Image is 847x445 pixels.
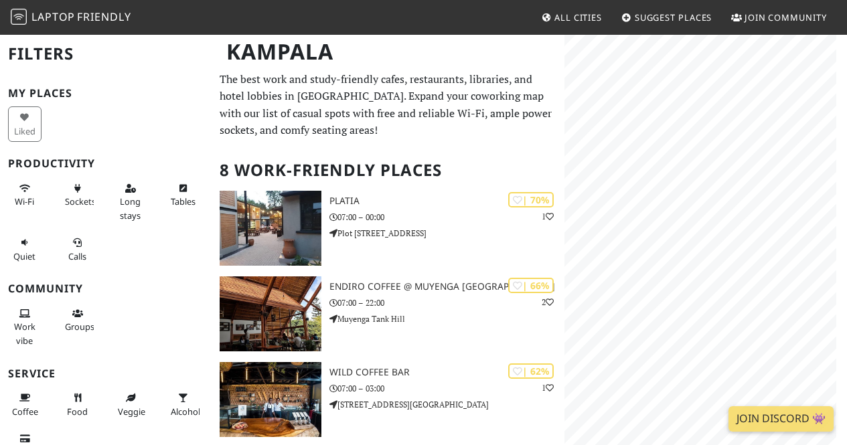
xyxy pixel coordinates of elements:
[508,192,554,207] div: | 70%
[8,282,204,295] h3: Community
[542,210,554,223] p: 1
[118,406,145,418] span: Veggie
[8,157,204,170] h3: Productivity
[68,250,86,262] span: Video/audio calls
[167,387,200,422] button: Alcohol
[542,296,554,308] p: 2
[8,177,42,213] button: Wi-Fi
[635,11,712,23] span: Suggest Places
[8,87,204,100] h3: My Places
[65,195,96,207] span: Power sockets
[329,281,564,292] h3: Endiro Coffee @ Muyenga [GEOGRAPHIC_DATA]
[616,5,718,29] a: Suggest Places
[542,381,554,394] p: 1
[745,11,827,23] span: Join Community
[329,211,564,224] p: 07:00 – 00:00
[8,367,204,380] h3: Service
[329,367,564,378] h3: Wild Coffee Bar
[11,9,27,25] img: LaptopFriendly
[61,302,94,338] button: Groups
[220,150,556,191] h2: 8 Work-Friendly Places
[554,11,602,23] span: All Cities
[11,6,131,29] a: LaptopFriendly LaptopFriendly
[67,406,88,418] span: Food
[216,33,562,70] h1: Kampala
[329,227,564,240] p: Plot [STREET_ADDRESS]
[220,362,321,437] img: Wild Coffee Bar
[212,362,564,437] a: Wild Coffee Bar | 62% 1 Wild Coffee Bar 07:00 – 03:00 [STREET_ADDRESS][GEOGRAPHIC_DATA]
[329,313,564,325] p: Muyenga Tank Hill
[14,321,35,346] span: People working
[15,195,34,207] span: Stable Wi-Fi
[65,321,94,333] span: Group tables
[114,387,147,422] button: Veggie
[508,363,554,379] div: | 62%
[13,250,35,262] span: Quiet
[329,296,564,309] p: 07:00 – 22:00
[536,5,607,29] a: All Cities
[726,5,832,29] a: Join Community
[220,276,321,351] img: Endiro Coffee @ Muyenga Tank Hill
[31,9,75,24] span: Laptop
[114,177,147,226] button: Long stays
[220,191,321,266] img: Platia
[61,232,94,267] button: Calls
[212,276,564,351] a: Endiro Coffee @ Muyenga Tank Hill | 66% 2 Endiro Coffee @ Muyenga [GEOGRAPHIC_DATA] 07:00 – 22:00...
[77,9,131,24] span: Friendly
[12,406,38,418] span: Coffee
[171,406,200,418] span: Alcohol
[61,387,94,422] button: Food
[329,195,564,207] h3: Platia
[8,232,42,267] button: Quiet
[329,398,564,411] p: [STREET_ADDRESS][GEOGRAPHIC_DATA]
[212,191,564,266] a: Platia | 70% 1 Platia 07:00 – 00:00 Plot [STREET_ADDRESS]
[508,278,554,293] div: | 66%
[8,387,42,422] button: Coffee
[167,177,200,213] button: Tables
[329,382,564,395] p: 07:00 – 03:00
[8,302,42,351] button: Work vibe
[61,177,94,213] button: Sockets
[120,195,141,221] span: Long stays
[8,33,204,74] h2: Filters
[728,406,834,432] a: Join Discord 👾
[171,195,196,207] span: Work-friendly tables
[220,71,556,139] p: The best work and study-friendly cafes, restaurants, libraries, and hotel lobbies in [GEOGRAPHIC_...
